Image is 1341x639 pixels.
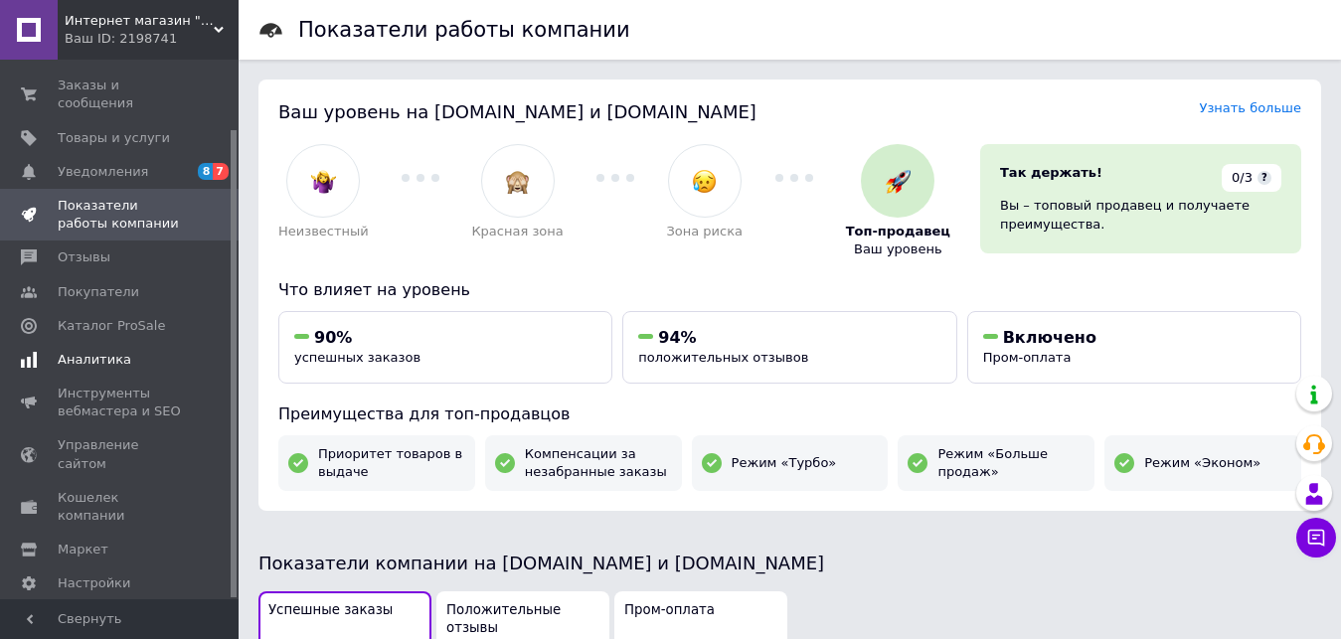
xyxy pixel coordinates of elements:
[65,30,239,48] div: Ваш ID: 2198741
[58,489,184,525] span: Кошелек компании
[278,101,756,122] span: Ваш уровень на [DOMAIN_NAME] и [DOMAIN_NAME]
[294,350,420,365] span: успешных заказов
[1000,165,1102,180] span: Так держать!
[58,385,184,420] span: Инструменты вебмастера и SEO
[311,169,336,194] img: :woman-shrugging:
[314,328,352,347] span: 90%
[58,436,184,472] span: Управление сайтом
[58,129,170,147] span: Товары и услуги
[1199,100,1301,115] a: Узнать больше
[268,601,393,620] span: Успешные заказы
[658,328,696,347] span: 94%
[1144,454,1260,472] span: Режим «Эконом»
[846,223,950,240] span: Топ-продавец
[58,197,184,233] span: Показатели работы компании
[278,223,369,240] span: Неизвестный
[622,311,956,384] button: 94%положительных отзывов
[1222,164,1281,192] div: 0/3
[983,350,1072,365] span: Пром-оплата
[886,169,911,194] img: :rocket:
[446,601,599,638] span: Положительные отзывы
[198,163,214,180] span: 8
[1257,171,1271,185] span: ?
[505,169,530,194] img: :see_no_evil:
[732,454,837,472] span: Режим «Турбо»
[624,601,715,620] span: Пром-оплата
[258,553,824,573] span: Показатели компании на [DOMAIN_NAME] и [DOMAIN_NAME]
[1000,197,1281,233] div: Вы – топовый продавец и получаете преимущества.
[213,163,229,180] span: 7
[471,223,563,240] span: Красная зона
[1296,518,1336,558] button: Чат с покупателем
[58,77,184,112] span: Заказы и сообщения
[666,223,743,240] span: Зона риска
[937,445,1085,481] span: Режим «Больше продаж»
[278,311,612,384] button: 90%успешных заказов
[1003,328,1096,347] span: Включено
[318,445,465,481] span: Приоритет товаров в выдаче
[58,163,148,181] span: Уведомления
[58,317,165,335] span: Каталог ProSale
[525,445,672,481] span: Компенсации за незабранные заказы
[58,541,108,559] span: Маркет
[967,311,1301,384] button: ВключеноПром-оплата
[58,248,110,266] span: Отзывы
[692,169,717,194] img: :disappointed_relieved:
[58,283,139,301] span: Покупатели
[65,12,214,30] span: Интернет магазин "Patio - sad.com"
[298,18,630,42] h1: Показатели работы компании
[58,574,130,592] span: Настройки
[854,240,942,258] span: Ваш уровень
[278,280,470,299] span: Что влияет на уровень
[58,351,131,369] span: Аналитика
[278,404,570,423] span: Преимущества для топ-продавцов
[638,350,808,365] span: положительных отзывов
